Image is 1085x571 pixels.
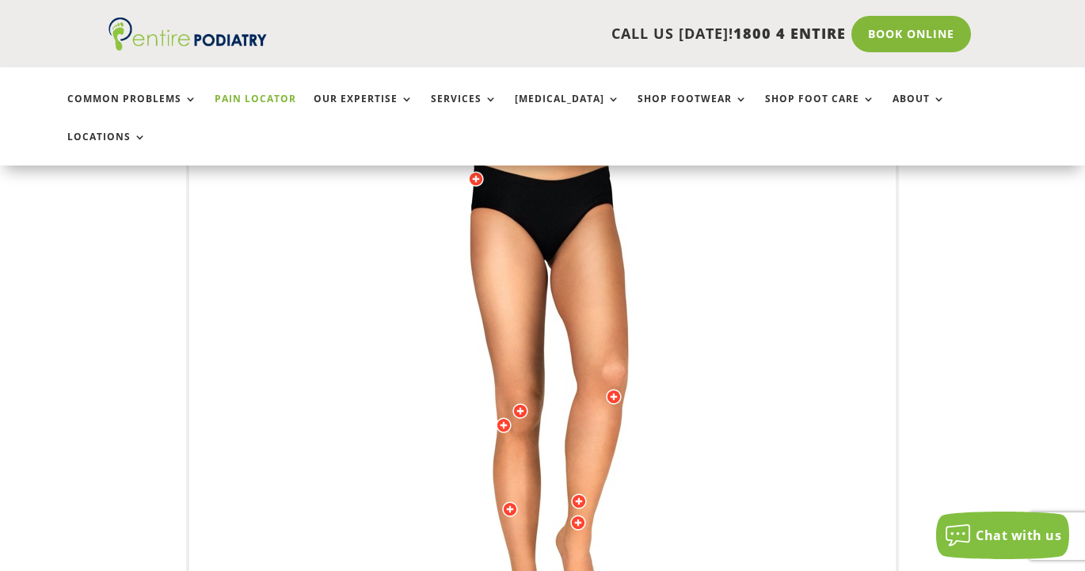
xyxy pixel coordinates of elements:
[638,93,748,128] a: Shop Footwear
[306,24,846,44] p: CALL US [DATE]!
[765,93,875,128] a: Shop Foot Care
[314,93,413,128] a: Our Expertise
[215,93,296,128] a: Pain Locator
[733,24,846,43] span: 1800 4 ENTIRE
[108,38,267,54] a: Entire Podiatry
[851,16,971,52] a: Book Online
[976,527,1061,544] span: Chat with us
[67,93,197,128] a: Common Problems
[431,93,497,128] a: Services
[893,93,946,128] a: About
[108,17,267,51] img: logo (1)
[515,93,620,128] a: [MEDICAL_DATA]
[936,512,1069,559] button: Chat with us
[67,131,147,166] a: Locations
